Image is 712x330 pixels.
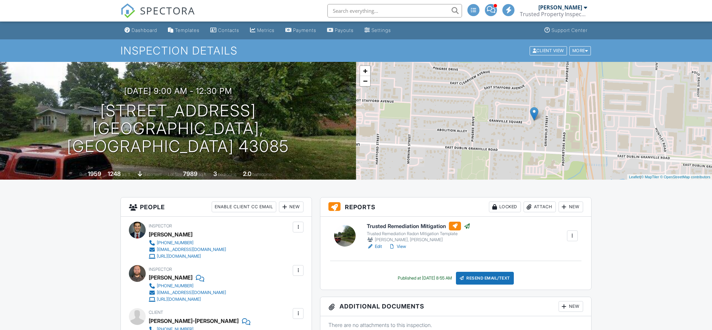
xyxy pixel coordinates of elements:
[559,201,583,212] div: New
[157,240,193,246] div: [PHONE_NUMBER]
[149,272,192,283] div: [PERSON_NAME]
[569,46,591,55] div: More
[327,4,462,17] input: Search everything...
[257,27,275,33] div: Metrics
[283,24,319,37] a: Payments
[213,170,217,177] div: 3
[362,24,394,37] a: Settings
[11,102,345,155] h1: [STREET_ADDRESS] [GEOGRAPHIC_DATA], [GEOGRAPHIC_DATA] 43085
[149,289,226,296] a: [EMAIL_ADDRESS][DOMAIN_NAME]
[149,253,226,260] a: [URL][DOMAIN_NAME]
[108,170,121,177] div: 1248
[149,267,172,272] span: Inspector
[530,46,567,55] div: Client View
[542,24,590,37] a: Support Center
[149,283,226,289] a: [PHONE_NUMBER]
[122,24,160,37] a: Dashboard
[367,222,470,230] h6: Trusted Remediation Mitigation
[149,296,226,303] a: [URL][DOMAIN_NAME]
[143,172,162,177] span: basement
[367,243,382,250] a: Edit
[218,172,237,177] span: bedrooms
[324,24,356,37] a: Payouts
[360,76,370,86] a: Zoom out
[293,27,316,33] div: Payments
[529,48,569,53] a: Client View
[168,172,182,177] span: Lot Size
[149,229,192,240] div: [PERSON_NAME]
[551,27,588,33] div: Support Center
[398,276,452,281] div: Published at [DATE] 8:55 AM
[367,236,470,243] div: [PERSON_NAME], [PERSON_NAME]
[149,246,226,253] a: [EMAIL_ADDRESS][DOMAIN_NAME]
[122,172,131,177] span: sq. ft.
[121,197,312,217] h3: People
[629,175,640,179] a: Leaflet
[140,3,195,17] span: SPECTORA
[489,201,521,212] div: Locked
[149,240,226,246] a: [PHONE_NUMBER]
[149,223,172,228] span: Inspector
[157,290,226,295] div: [EMAIL_ADDRESS][DOMAIN_NAME]
[157,297,201,302] div: [URL][DOMAIN_NAME]
[120,3,135,18] img: The Best Home Inspection Software - Spectora
[175,27,200,33] div: Templates
[641,175,659,179] a: © MapTiler
[124,86,232,96] h3: [DATE] 9:00 am - 12:30 pm
[199,172,207,177] span: sq.ft.
[212,201,276,212] div: Enable Client CC Email
[208,24,242,37] a: Contacts
[157,247,226,252] div: [EMAIL_ADDRESS][DOMAIN_NAME]
[279,201,304,212] div: New
[120,9,195,23] a: SPECTORA
[120,45,592,57] h1: Inspection Details
[252,172,272,177] span: bathrooms
[183,170,198,177] div: 7989
[538,4,582,11] div: [PERSON_NAME]
[660,175,710,179] a: © OpenStreetMap contributors
[559,301,583,312] div: New
[520,11,587,17] div: Trusted Property Inspections, LLC
[149,316,239,326] div: [PERSON_NAME]-[PERSON_NAME]
[320,297,591,316] h3: Additional Documents
[367,231,470,236] div: Trusted Remediation Radon Mitigation Template
[165,24,202,37] a: Templates
[389,243,406,250] a: View
[335,27,354,33] div: Payouts
[243,170,251,177] div: 2.0
[157,254,201,259] div: [URL][DOMAIN_NAME]
[132,27,157,33] div: Dashboard
[247,24,277,37] a: Metrics
[371,27,391,33] div: Settings
[320,197,591,217] h3: Reports
[157,283,193,289] div: [PHONE_NUMBER]
[149,310,163,315] span: Client
[627,174,712,180] div: |
[79,172,87,177] span: Built
[218,27,239,33] div: Contacts
[524,201,556,212] div: Attach
[360,66,370,76] a: Zoom in
[367,222,470,243] a: Trusted Remediation Mitigation Trusted Remediation Radon Mitigation Template [PERSON_NAME], [PERS...
[456,272,514,285] div: Resend Email/Text
[88,170,101,177] div: 1959
[328,321,583,329] p: There are no attachments to this inspection.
